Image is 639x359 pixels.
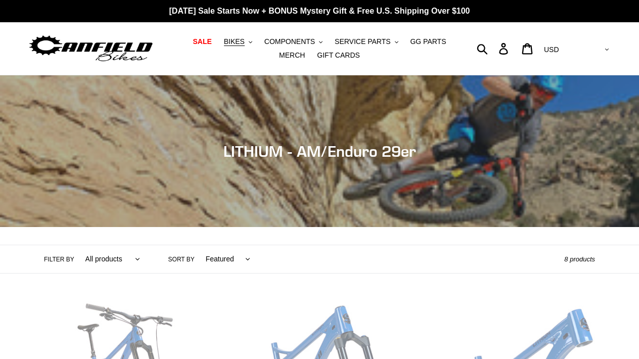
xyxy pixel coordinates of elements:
[259,35,328,49] button: COMPONENTS
[168,255,195,264] label: Sort by
[317,51,360,60] span: GIFT CARDS
[330,35,403,49] button: SERVICE PARTS
[193,37,211,46] span: SALE
[224,37,245,46] span: BIKES
[312,49,365,62] a: GIFT CARDS
[564,255,595,263] span: 8 products
[410,37,446,46] span: GG PARTS
[405,35,451,49] a: GG PARTS
[279,51,305,60] span: MERCH
[219,35,257,49] button: BIKES
[28,33,154,65] img: Canfield Bikes
[335,37,390,46] span: SERVICE PARTS
[188,35,216,49] a: SALE
[223,142,416,160] span: LITHIUM - AM/Enduro 29er
[264,37,315,46] span: COMPONENTS
[44,255,74,264] label: Filter by
[274,49,310,62] a: MERCH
